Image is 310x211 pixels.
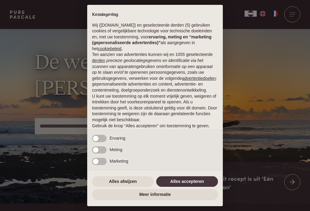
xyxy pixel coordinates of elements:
button: Meer informatie [92,189,218,200]
a: cookiebeleid [98,46,121,51]
span: Ervaring [110,136,125,141]
p: U kunt uw toestemming op elk moment vrijelijk geven, weigeren of intrekken door het voorkeurenpan... [92,93,218,123]
p: Wij ([DOMAIN_NAME]) en geselecteerde derden (5) gebruiken cookies of vergelijkbare technologie vo... [92,22,218,52]
em: informatie op een apparaat op te slaan en/of te openen [92,64,213,75]
button: derden [92,58,105,64]
button: Alles afwijzen [92,176,154,187]
h2: Kennisgeving [92,12,218,18]
span: Meting [110,147,122,152]
span: Marketing [110,159,128,164]
p: Gebruik de knop “Alles accepteren” om toestemming te geven. Gebruik de knop “Alles afwijzen” om d... [92,123,218,141]
p: Ten aanzien van advertenties kunnen wij en 1055 geselecteerde gebruiken om en persoonsgegevens, z... [92,52,218,93]
button: Alles accepteren [156,176,218,187]
em: precieze geolocatiegegevens en identificatie via het scannen van apparaten [92,58,203,69]
strong: ervaring, meting en “marketing (gepersonaliseerde advertenties)” [92,34,211,45]
button: advertentiedoelen [182,76,216,82]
